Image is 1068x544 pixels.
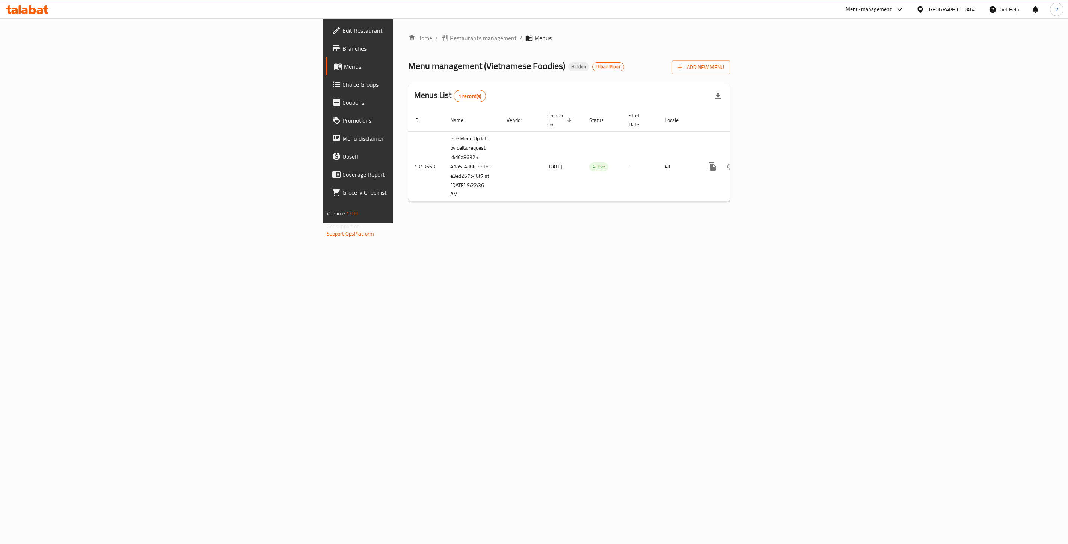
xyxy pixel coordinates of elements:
[346,209,358,218] span: 1.0.0
[547,111,574,129] span: Created On
[520,33,522,42] li: /
[846,5,892,14] div: Menu-management
[326,93,501,111] a: Coupons
[342,152,495,161] span: Upsell
[703,158,721,176] button: more
[659,131,697,202] td: All
[327,209,345,218] span: Version:
[589,116,614,125] span: Status
[721,158,739,176] button: Change Status
[342,188,495,197] span: Grocery Checklist
[408,33,730,42] nav: breadcrumb
[665,116,688,125] span: Locale
[454,93,486,100] span: 1 record(s)
[709,87,727,105] div: Export file
[507,116,532,125] span: Vendor
[342,98,495,107] span: Coupons
[623,131,659,202] td: -
[344,62,495,71] span: Menus
[534,33,552,42] span: Menus
[568,62,589,71] div: Hidden
[342,116,495,125] span: Promotions
[327,221,361,231] span: Get support on:
[342,26,495,35] span: Edit Restaurant
[342,80,495,89] span: Choice Groups
[454,90,486,102] div: Total records count
[342,44,495,53] span: Branches
[927,5,977,14] div: [GEOGRAPHIC_DATA]
[678,63,724,72] span: Add New Menu
[672,60,730,74] button: Add New Menu
[342,134,495,143] span: Menu disclaimer
[593,63,624,70] span: Urban Piper
[326,75,501,93] a: Choice Groups
[1055,5,1058,14] span: V
[326,147,501,165] a: Upsell
[589,162,608,171] div: Active
[568,63,589,70] span: Hidden
[326,129,501,147] a: Menu disclaimer
[450,116,473,125] span: Name
[326,39,501,57] a: Branches
[342,170,495,179] span: Coverage Report
[408,109,781,202] table: enhanced table
[414,90,486,102] h2: Menus List
[589,162,608,171] span: Active
[326,57,501,75] a: Menus
[327,229,374,239] a: Support.OpsPlatform
[326,165,501,183] a: Coverage Report
[326,111,501,129] a: Promotions
[629,111,650,129] span: Start Date
[697,109,781,132] th: Actions
[326,183,501,201] a: Grocery Checklist
[547,162,563,171] span: [DATE]
[414,116,428,125] span: ID
[326,21,501,39] a: Edit Restaurant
